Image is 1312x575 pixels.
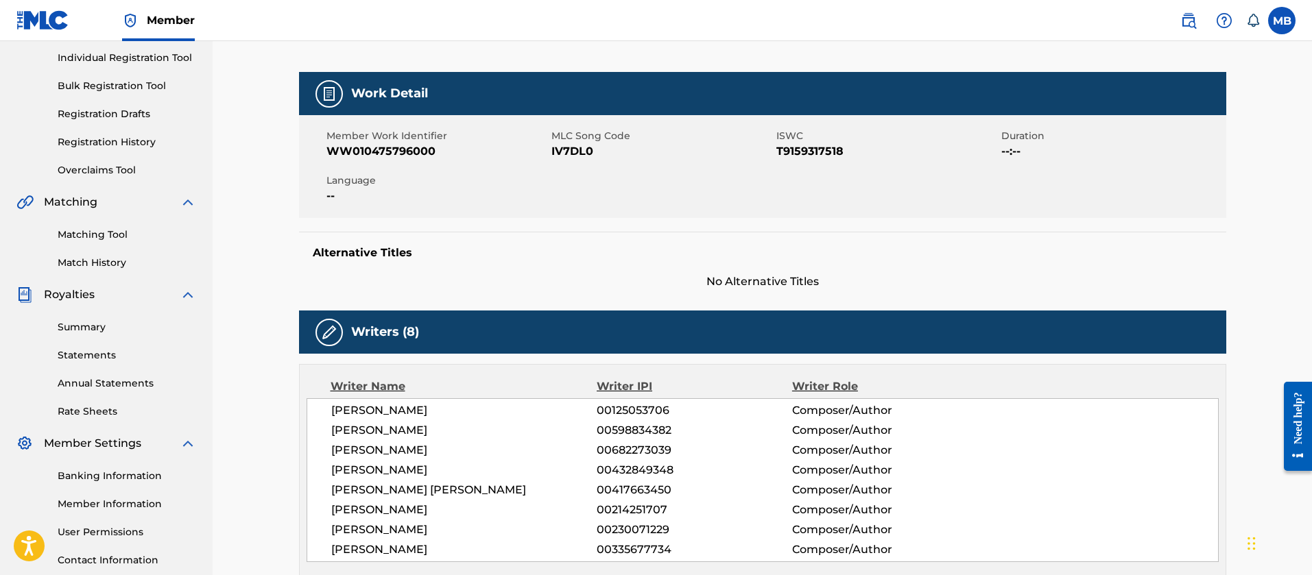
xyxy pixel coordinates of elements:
span: Member [147,12,195,28]
a: User Permissions [58,525,196,539]
div: Writer Role [792,378,970,395]
a: Public Search [1175,7,1202,34]
img: expand [180,194,196,210]
img: expand [180,286,196,303]
a: Banking Information [58,469,196,483]
span: Member Work Identifier [326,129,548,143]
span: [PERSON_NAME] [331,541,597,558]
div: Writer IPI [597,378,792,395]
span: Composer/Author [792,522,970,538]
span: 00335677734 [597,541,791,558]
a: Registration History [58,135,196,149]
a: Member Information [58,497,196,511]
span: Language [326,173,548,188]
a: Registration Drafts [58,107,196,121]
span: 00432849348 [597,462,791,478]
img: Top Rightsholder [122,12,139,29]
a: Matching Tool [58,228,196,242]
h5: Work Detail [351,86,428,101]
span: Composer/Author [792,442,970,458]
span: 00230071229 [597,522,791,538]
a: Statements [58,348,196,363]
a: Individual Registration Tool [58,51,196,65]
a: Bulk Registration Tool [58,79,196,93]
a: Contact Information [58,553,196,567]
span: MLC Song Code [551,129,773,143]
span: WW010475796000 [326,143,548,160]
span: [PERSON_NAME] [331,422,597,439]
span: -- [326,188,548,204]
span: 00598834382 [597,422,791,439]
a: Rate Sheets [58,404,196,419]
span: No Alternative Titles [299,273,1226,290]
span: --:-- [1001,143,1223,160]
a: Match History [58,256,196,270]
span: Composer/Author [792,462,970,478]
img: help [1216,12,1232,29]
a: Overclaims Tool [58,163,196,178]
span: IV7DL0 [551,143,773,160]
span: Duration [1001,129,1223,143]
span: [PERSON_NAME] [331,442,597,458]
div: Writer Name [331,378,597,395]
span: Composer/Author [792,502,970,518]
img: expand [180,435,196,452]
span: 00214251707 [597,502,791,518]
iframe: Resource Center [1274,371,1312,482]
span: [PERSON_NAME] [PERSON_NAME] [331,482,597,498]
img: Member Settings [16,435,33,452]
a: Annual Statements [58,376,196,391]
span: 00682273039 [597,442,791,458]
span: 00417663450 [597,482,791,498]
span: [PERSON_NAME] [331,402,597,419]
span: Composer/Author [792,422,970,439]
span: Composer/Author [792,541,970,558]
h5: Alternative Titles [313,246,1213,260]
img: search [1180,12,1197,29]
span: Royalties [44,286,95,303]
img: Matching [16,194,34,210]
span: 00125053706 [597,402,791,419]
div: Help [1210,7,1238,34]
iframe: Chat Widget [1243,509,1312,575]
span: Composer/Author [792,482,970,498]
img: MLC Logo [16,10,69,30]
a: Summary [58,320,196,334]
span: Member Settings [44,435,141,452]
div: Drag [1248,523,1256,564]
span: Matching [44,194,97,210]
span: Composer/Author [792,402,970,419]
span: ISWC [776,129,998,143]
div: Notifications [1246,14,1260,27]
img: Writers [321,324,337,341]
img: Royalties [16,286,33,303]
img: Work Detail [321,86,337,102]
div: User Menu [1268,7,1296,34]
span: T9159317518 [776,143,998,160]
span: [PERSON_NAME] [331,462,597,478]
h5: Writers (8) [351,324,419,340]
span: [PERSON_NAME] [331,502,597,518]
span: [PERSON_NAME] [331,522,597,538]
